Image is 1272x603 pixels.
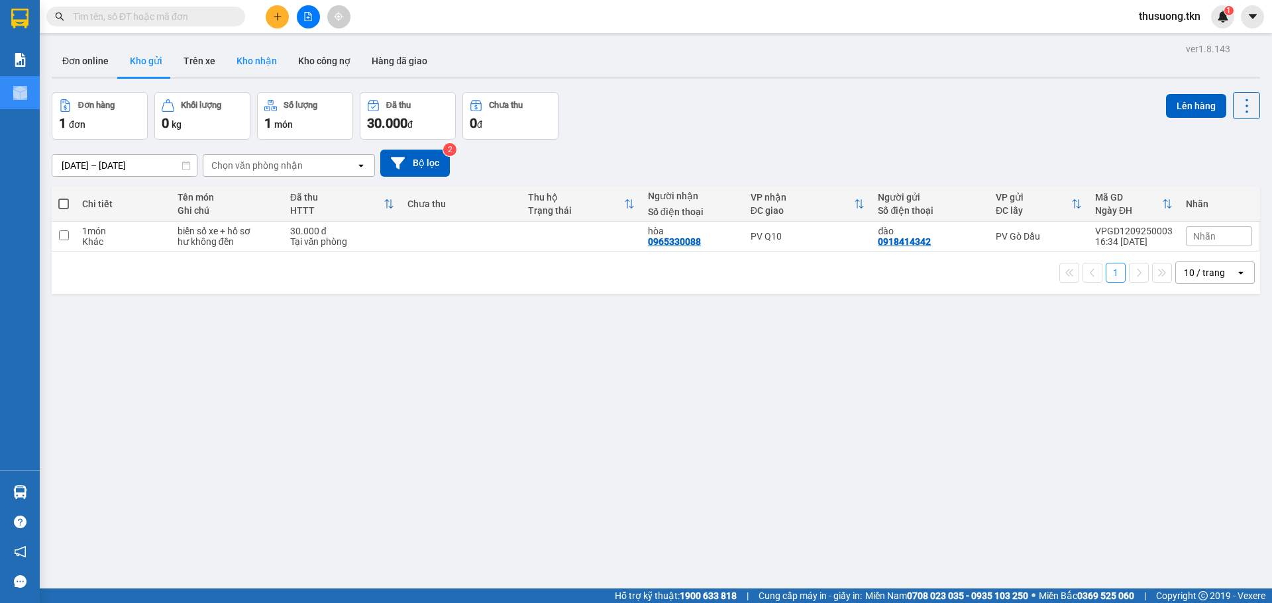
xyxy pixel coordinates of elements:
button: Khối lượng0kg [154,92,250,140]
div: ver 1.8.143 [1186,42,1230,56]
strong: 1900 633 818 [680,590,737,601]
div: 0965330088 [648,236,701,247]
th: Toggle SortBy [521,187,641,222]
div: Chưa thu [489,101,523,110]
span: plus [273,12,282,21]
div: Số điện thoại [648,207,737,217]
div: Tại văn phòng [290,236,395,247]
button: Lên hàng [1166,94,1226,118]
div: PV Q10 [751,231,865,242]
sup: 2 [443,143,456,156]
span: Nhãn [1193,231,1216,242]
button: plus [266,5,289,28]
div: ĐC giao [751,205,855,216]
span: aim [334,12,343,21]
div: Chọn văn phòng nhận [211,159,303,172]
button: aim [327,5,350,28]
span: đơn [69,119,85,130]
span: Miền Nam [865,588,1028,603]
th: Toggle SortBy [744,187,872,222]
button: Kho gửi [119,45,173,77]
span: question-circle [14,516,26,528]
div: Đã thu [386,101,411,110]
div: ĐC lấy [996,205,1071,216]
span: Cung cấp máy in - giấy in: [759,588,862,603]
span: 1 [1226,6,1231,15]
div: đào [878,226,982,236]
div: Số lượng [284,101,317,110]
div: Đơn hàng [78,101,115,110]
img: warehouse-icon [13,485,27,499]
span: đ [407,119,413,130]
span: 0 [470,115,477,131]
button: file-add [297,5,320,28]
div: Đã thu [290,192,384,203]
div: Ngày ĐH [1095,205,1162,216]
button: Hàng đã giao [361,45,438,77]
span: | [1144,588,1146,603]
img: solution-icon [13,53,27,67]
div: Chưa thu [407,199,514,209]
div: Người gửi [878,192,982,203]
strong: 0708 023 035 - 0935 103 250 [907,590,1028,601]
div: biển số xe + hồ sơ [178,226,277,236]
div: Chi tiết [82,199,164,209]
button: Đơn hàng1đơn [52,92,148,140]
button: Chưa thu0đ [462,92,558,140]
span: kg [172,119,182,130]
button: Kho công nợ [288,45,361,77]
span: caret-down [1247,11,1259,23]
span: ⚪️ [1032,593,1035,598]
span: thusuong.tkn [1128,8,1211,24]
img: logo-vxr [11,9,28,28]
sup: 1 [1224,6,1234,15]
button: Số lượng1món [257,92,353,140]
th: Toggle SortBy [284,187,401,222]
div: VPGD1209250003 [1095,226,1173,236]
span: notification [14,545,26,558]
button: Kho nhận [226,45,288,77]
div: VP nhận [751,192,855,203]
button: Bộ lọc [380,150,450,177]
div: PV Gò Dầu [996,231,1082,242]
button: Trên xe [173,45,226,77]
div: Khối lượng [181,101,221,110]
div: Người nhận [648,191,737,201]
button: Đã thu30.000đ [360,92,456,140]
span: 1 [59,115,66,131]
span: Hỗ trợ kỹ thuật: [615,588,737,603]
div: Mã GD [1095,192,1162,203]
div: Khác [82,236,164,247]
img: icon-new-feature [1217,11,1229,23]
div: hòa [648,226,737,236]
span: đ [477,119,482,130]
span: Miền Bắc [1039,588,1134,603]
th: Toggle SortBy [1088,187,1179,222]
div: 1 món [82,226,164,236]
svg: open [1236,267,1246,278]
button: caret-down [1241,5,1264,28]
span: search [55,12,64,21]
div: 10 / trang [1184,266,1225,279]
span: file-add [303,12,313,21]
span: | [747,588,749,603]
div: Tên món [178,192,277,203]
input: Tìm tên, số ĐT hoặc mã đơn [73,9,229,24]
button: Đơn online [52,45,119,77]
span: copyright [1198,591,1208,600]
span: message [14,575,26,588]
div: Trạng thái [528,205,624,216]
input: Select a date range. [52,155,197,176]
div: HTTT [290,205,384,216]
th: Toggle SortBy [989,187,1088,222]
span: 30.000 [367,115,407,131]
div: 30.000 đ [290,226,395,236]
div: VP gửi [996,192,1071,203]
div: Số điện thoại [878,205,982,216]
svg: open [356,160,366,171]
div: Ghi chú [178,205,277,216]
span: 0 [162,115,169,131]
button: 1 [1106,263,1126,283]
strong: 0369 525 060 [1077,590,1134,601]
span: món [274,119,293,130]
